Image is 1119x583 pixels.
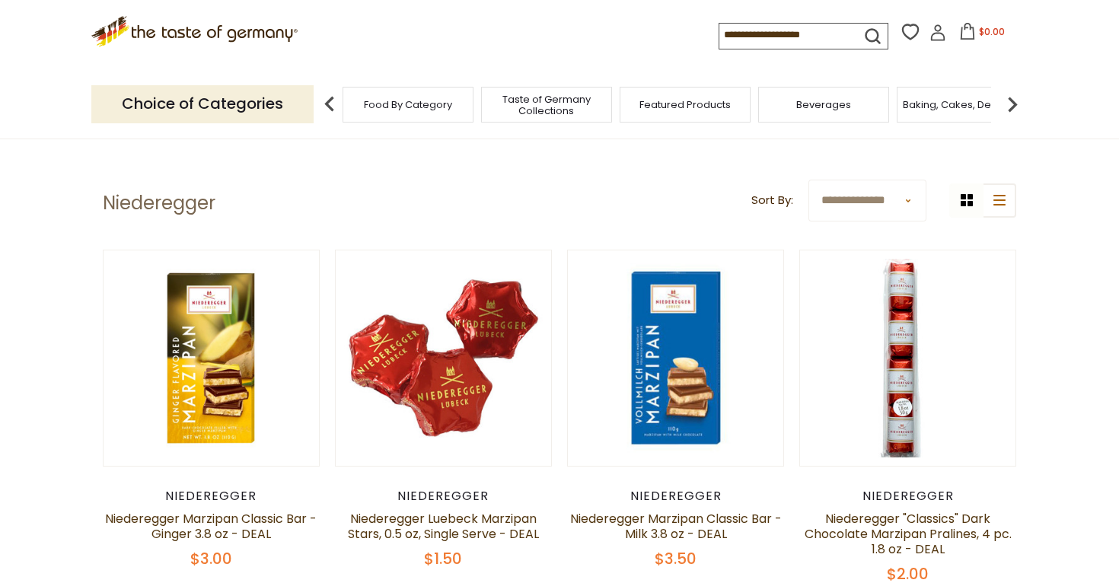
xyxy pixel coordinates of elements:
h1: Niederegger [103,192,215,215]
span: $1.50 [424,548,462,569]
div: Niederegger [799,489,1016,504]
span: $3.50 [655,548,697,569]
span: $0.00 [979,25,1005,38]
img: Niederegger Marzipan Classic Bar - Milk 3.8 oz - DEAL [568,250,783,466]
div: Niederegger [103,489,320,504]
p: Choice of Categories [91,85,314,123]
a: Niederegger Marzipan Classic Bar - Milk 3.8 oz - DEAL [570,510,782,543]
a: Baking, Cakes, Desserts [903,99,1021,110]
img: previous arrow [314,89,345,119]
img: Niederegger Luebeck Marzipan Stars, 0.5 oz, Single Serve - DEAL [336,250,551,466]
a: Beverages [796,99,851,110]
label: Sort By: [751,191,793,210]
a: Featured Products [639,99,731,110]
a: Niederegger "Classics" Dark Chocolate Marzipan Pralines, 4 pc. 1.8 oz - DEAL [805,510,1012,558]
img: Niederegger Marzipan Classic Bar Ginger [104,250,319,466]
img: next arrow [997,89,1028,119]
a: Niederegger Marzipan Classic Bar - Ginger 3.8 oz - DEAL [105,510,317,543]
a: Niederegger Luebeck Marzipan Stars, 0.5 oz, Single Serve - DEAL [348,510,539,543]
div: Niederegger [567,489,784,504]
div: Niederegger [335,489,552,504]
a: Taste of Germany Collections [486,94,607,116]
button: $0.00 [949,23,1014,46]
a: Food By Category [364,99,452,110]
img: Niederegger "Classics" Dark Chocolate Marzipan Pralines, 4 pc. 1.8 oz - DEAL [800,250,1015,466]
span: $3.00 [190,548,232,569]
